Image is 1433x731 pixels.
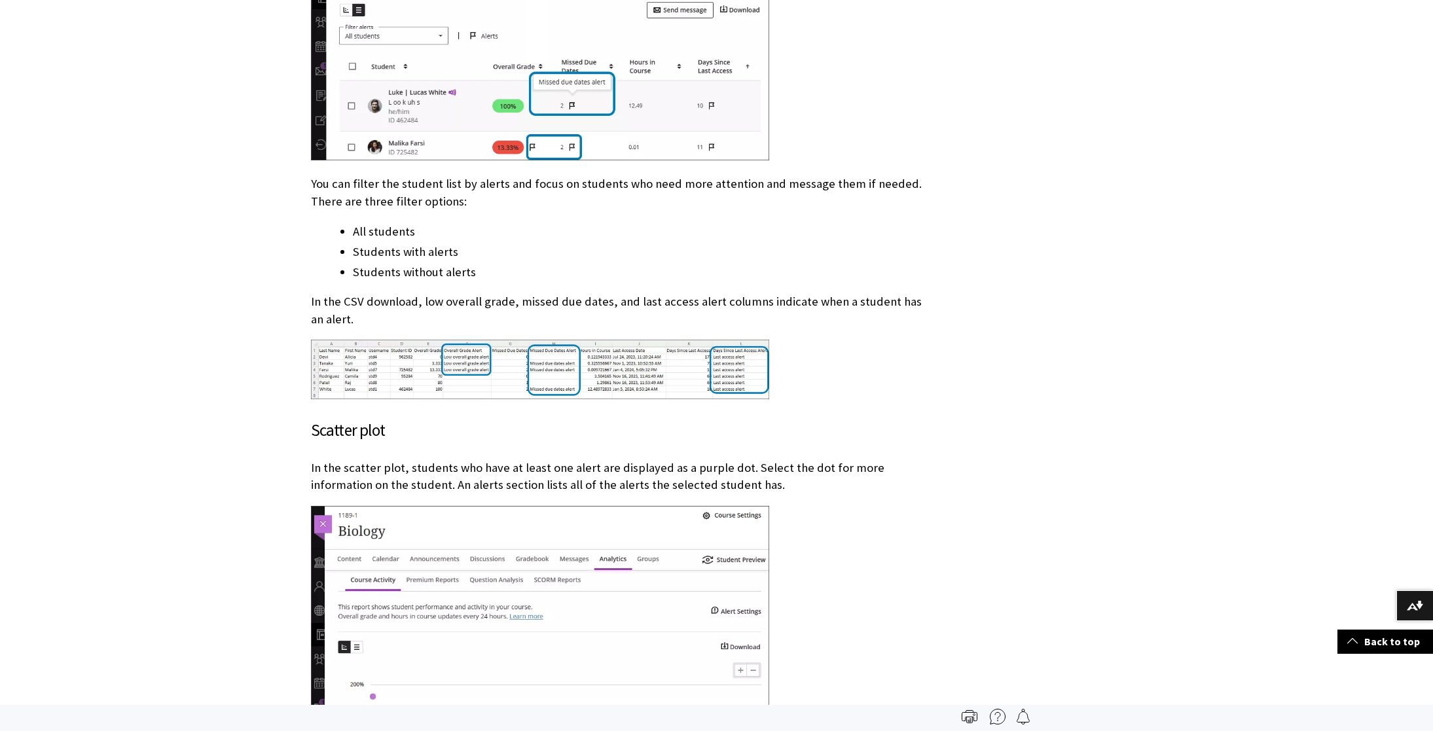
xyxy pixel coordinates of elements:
p: In the CSV download, low overall grade, missed due dates, and last access alert columns indicate ... [311,293,929,327]
img: Follow this page [1015,709,1031,724]
img: The CSV output of the Course Activity report, with alerts for overall grade and last date of acce... [311,340,769,399]
li: All students [353,223,929,241]
a: Back to top [1337,630,1433,654]
li: Students without alerts [353,263,929,281]
h3: Scatter plot [311,418,929,443]
img: Print [962,709,977,724]
img: More help [990,709,1006,724]
p: You can filter the student list by alerts and focus on students who need more attention and messa... [311,175,929,209]
p: In the scatter plot, students who have at least one alert are displayed as a purple dot. Select t... [311,459,929,493]
li: Students with alerts [353,243,929,261]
